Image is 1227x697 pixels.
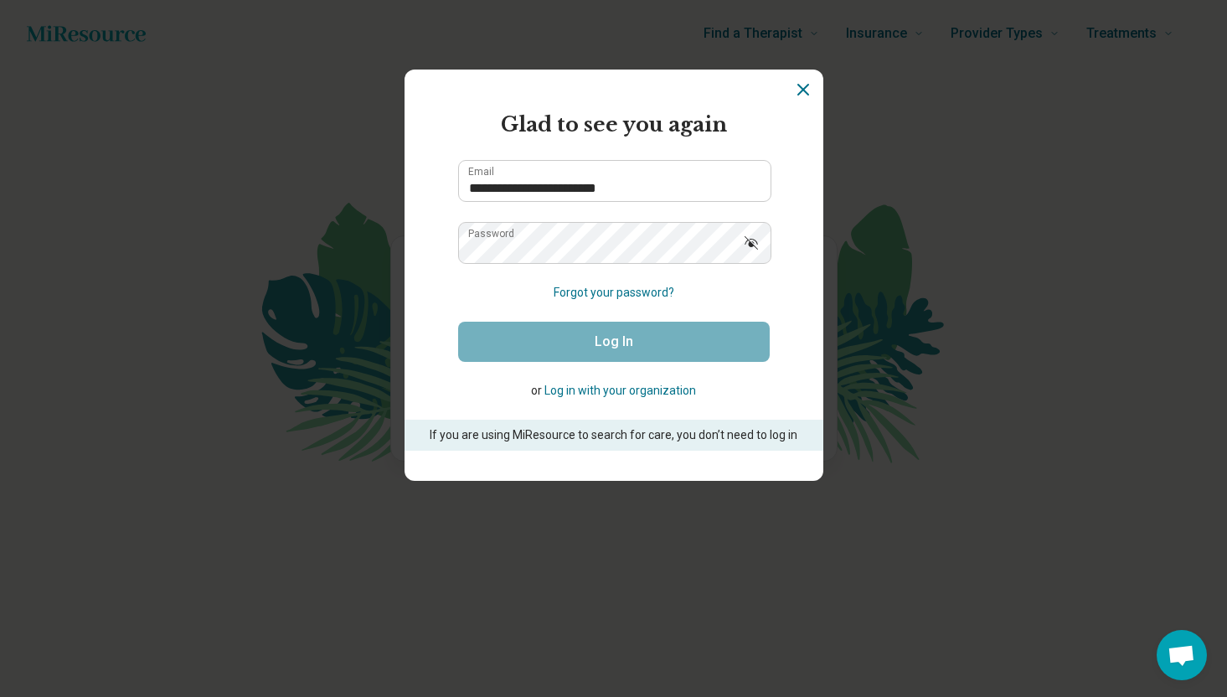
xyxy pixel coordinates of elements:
p: If you are using MiResource to search for care, you don’t need to log in [428,426,800,444]
button: Show password [733,222,770,262]
button: Forgot your password? [554,284,674,302]
section: Login Dialog [405,70,823,481]
p: or [458,382,770,400]
button: Log in with your organization [544,382,696,400]
label: Email [468,167,494,177]
label: Password [468,229,514,239]
button: Dismiss [793,80,813,100]
button: Log In [458,322,770,362]
h2: Glad to see you again [458,110,770,140]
